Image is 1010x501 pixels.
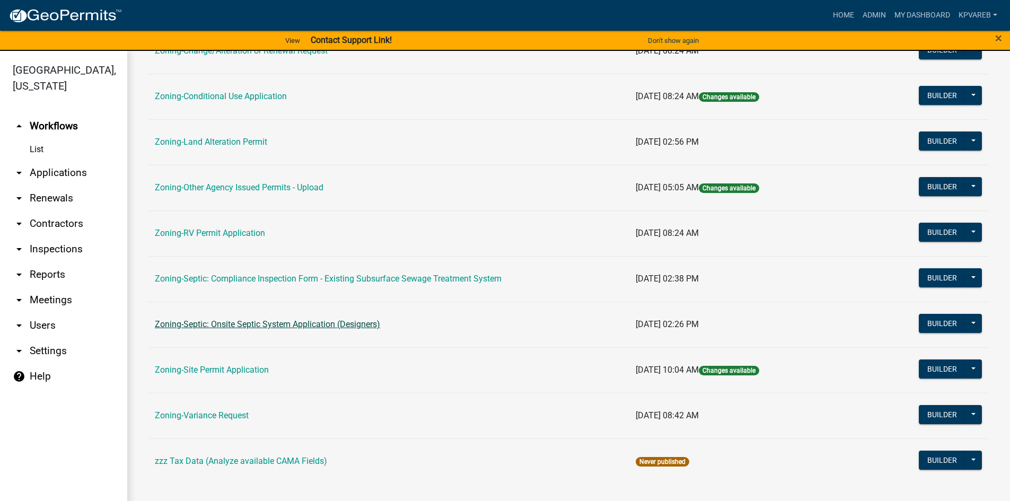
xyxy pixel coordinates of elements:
a: Admin [858,5,890,25]
i: arrow_drop_down [13,268,25,281]
a: Zoning-Variance Request [155,410,249,420]
a: Zoning-Conditional Use Application [155,91,287,101]
span: × [995,31,1002,46]
button: Builder [919,359,965,379]
a: View [281,32,304,49]
a: Zoning-RV Permit Application [155,228,265,238]
button: Builder [919,177,965,196]
button: Close [995,32,1002,45]
a: My Dashboard [890,5,954,25]
button: Builder [919,451,965,470]
button: Don't show again [644,32,703,49]
i: arrow_drop_down [13,319,25,332]
button: Builder [919,405,965,424]
span: [DATE] 02:26 PM [636,319,699,329]
i: arrow_drop_down [13,243,25,256]
strong: Contact Support Link! [311,35,392,45]
i: help [13,370,25,383]
span: [DATE] 08:42 AM [636,410,699,420]
span: Changes available [699,92,759,102]
span: [DATE] 10:04 AM [636,365,699,375]
a: Home [829,5,858,25]
span: Changes available [699,366,759,375]
span: [DATE] 08:24 AM [636,228,699,238]
span: Never published [636,457,689,467]
button: Builder [919,40,965,59]
i: arrow_drop_down [13,217,25,230]
i: arrow_drop_down [13,345,25,357]
a: Zoning-Site Permit Application [155,365,269,375]
a: kpvareb [954,5,1002,25]
a: Zoning-Other Agency Issued Permits - Upload [155,182,323,192]
i: arrow_drop_down [13,166,25,179]
a: Zoning-Land Alteration Permit [155,137,267,147]
span: [DATE] 02:56 PM [636,137,699,147]
span: [DATE] 05:05 AM [636,182,699,192]
button: Builder [919,223,965,242]
i: arrow_drop_down [13,294,25,306]
i: arrow_drop_down [13,192,25,205]
i: arrow_drop_up [13,120,25,133]
button: Builder [919,314,965,333]
button: Builder [919,131,965,151]
a: Zoning-Septic: Compliance Inspection Form - Existing Subsurface Sewage Treatment System [155,274,502,284]
a: Zoning-Septic: Onsite Septic System Application (Designers) [155,319,380,329]
span: Changes available [699,183,759,193]
span: [DATE] 08:24 AM [636,91,699,101]
a: zzz Tax Data (Analyze available CAMA Fields) [155,456,327,466]
button: Builder [919,268,965,287]
button: Builder [919,86,965,105]
span: [DATE] 02:38 PM [636,274,699,284]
